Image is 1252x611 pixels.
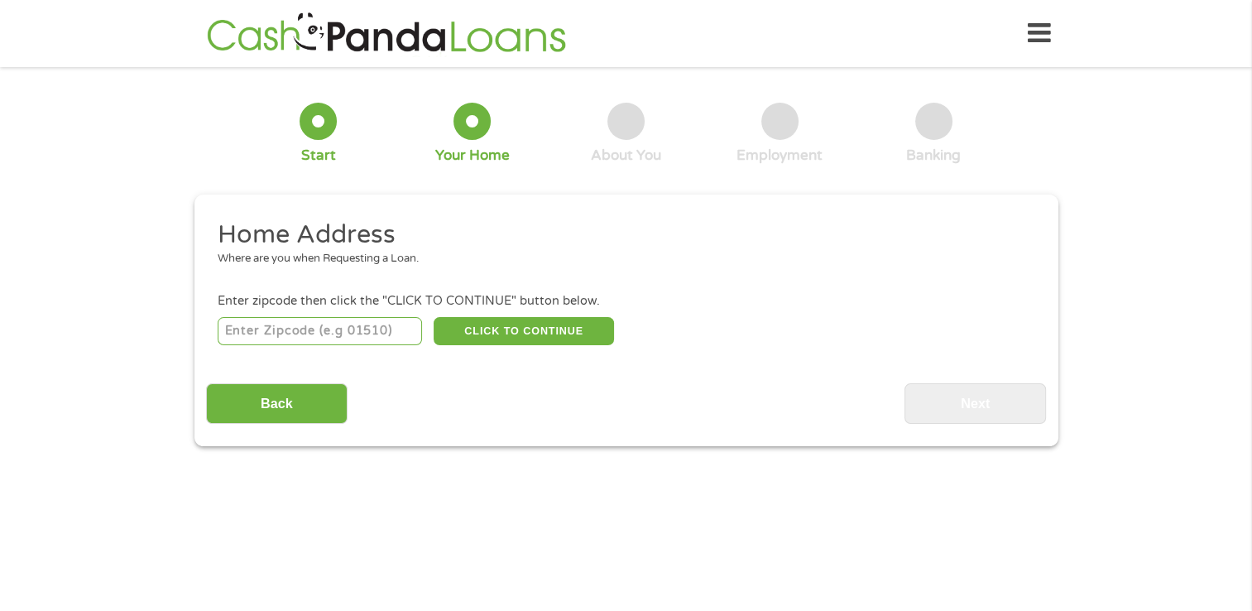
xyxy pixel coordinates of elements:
[202,10,571,57] img: GetLoanNow Logo
[206,383,348,424] input: Back
[218,251,1022,267] div: Where are you when Requesting a Loan.
[434,317,614,345] button: CLICK TO CONTINUE
[218,219,1022,252] h2: Home Address
[591,147,661,165] div: About You
[904,383,1046,424] input: Next
[301,147,336,165] div: Start
[435,147,510,165] div: Your Home
[218,317,422,345] input: Enter Zipcode (e.g 01510)
[906,147,961,165] div: Banking
[218,292,1034,310] div: Enter zipcode then click the "CLICK TO CONTINUE" button below.
[736,147,823,165] div: Employment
